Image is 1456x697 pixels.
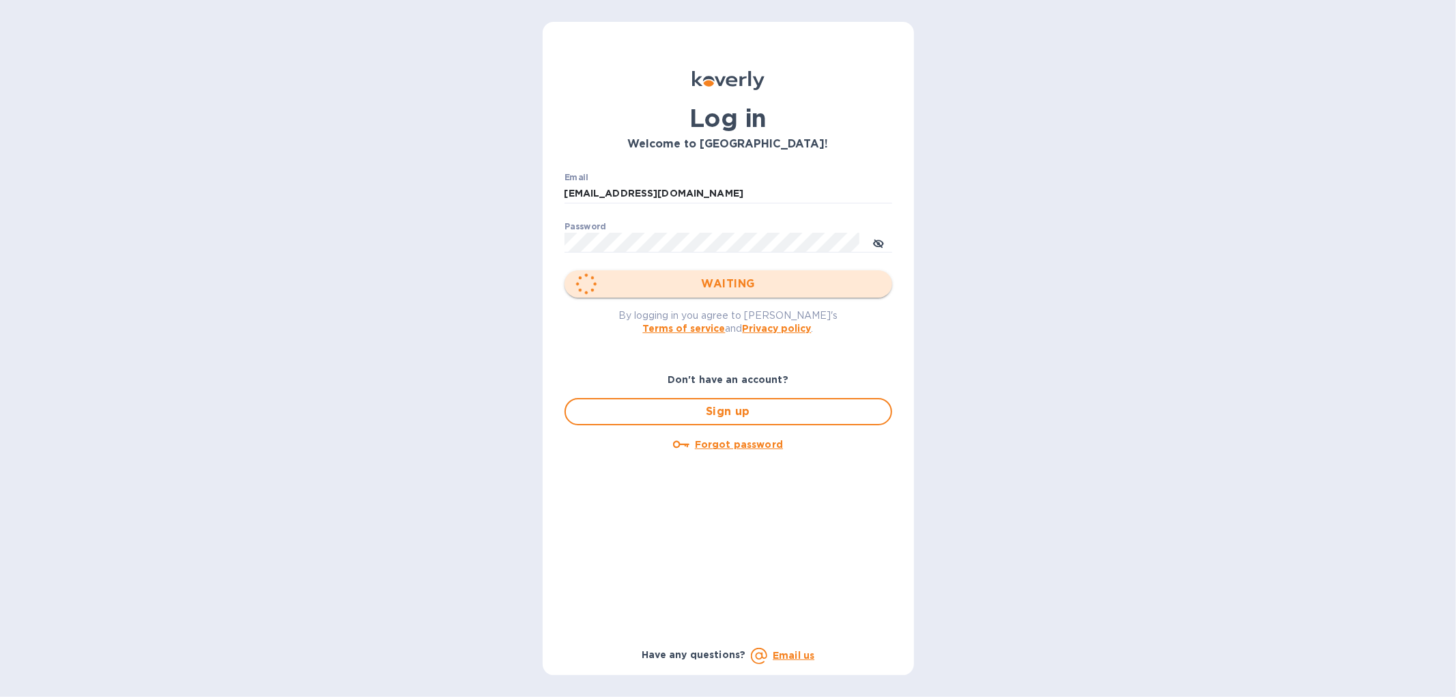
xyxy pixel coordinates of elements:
img: Koverly [692,71,765,90]
b: Don't have an account? [668,374,788,385]
button: Sign up [565,398,892,425]
input: Enter email address [565,184,892,204]
a: Privacy policy [743,323,812,334]
label: Email [565,173,588,182]
u: Forgot password [695,439,783,450]
h3: Welcome to [GEOGRAPHIC_DATA]! [565,138,892,151]
a: Email us [773,650,814,661]
span: By logging in you agree to [PERSON_NAME]'s and . [618,310,838,334]
span: Sign up [577,403,880,420]
a: Terms of service [643,323,726,334]
button: toggle password visibility [865,229,892,256]
h1: Log in [565,104,892,132]
b: Have any questions? [642,649,746,660]
label: Password [565,223,606,231]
